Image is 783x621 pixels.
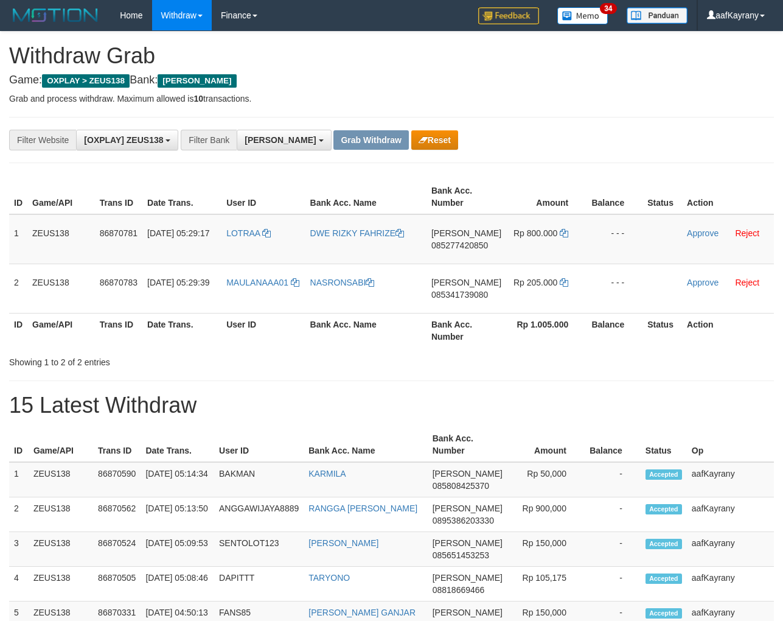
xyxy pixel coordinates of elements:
th: Amount [506,180,586,214]
th: Bank Acc. Name [304,427,427,462]
td: ANGGAWIJAYA8889 [214,497,304,532]
td: 1 [9,214,27,264]
th: User ID [221,313,305,348]
span: Copy 08818669466 to clipboard [433,585,485,595]
th: Op [687,427,774,462]
a: KARMILA [308,469,346,479]
h4: Game: Bank: [9,74,774,86]
span: [PERSON_NAME] [431,228,501,238]
td: [DATE] 05:14:34 [141,462,214,497]
h1: 15 Latest Withdraw [9,393,774,418]
td: 86870505 [93,567,141,602]
td: - - - [586,264,642,313]
td: 86870524 [93,532,141,567]
th: ID [9,427,29,462]
td: Rp 50,000 [507,462,585,497]
span: [PERSON_NAME] [245,135,316,145]
th: Bank Acc. Number [428,427,507,462]
button: [PERSON_NAME] [237,130,331,150]
td: 2 [9,264,27,313]
a: TARYONO [308,573,350,583]
td: ZEUS138 [27,264,95,313]
td: aafKayrany [687,497,774,532]
th: User ID [214,427,304,462]
th: Amount [507,427,585,462]
a: NASRONSABI [310,278,375,287]
th: Rp 1.005.000 [506,313,586,348]
th: Balance [585,427,641,462]
span: [PERSON_NAME] [433,538,503,548]
td: [DATE] 05:09:53 [141,532,214,567]
a: Reject [735,278,759,287]
th: Game/API [27,180,95,214]
span: Accepted [646,469,682,480]
span: Copy 085651453253 to clipboard [433,550,489,560]
td: [DATE] 05:13:50 [141,497,214,532]
td: 2 [9,497,29,532]
strong: 10 [193,94,203,103]
span: 86870781 [100,228,137,238]
td: - [585,567,641,602]
span: [OXPLAY] ZEUS138 [84,135,163,145]
span: [DATE] 05:29:39 [147,278,209,287]
th: Bank Acc. Number [426,313,506,348]
th: ID [9,180,27,214]
td: [DATE] 05:08:46 [141,567,214,602]
a: Approve [687,278,719,287]
th: ID [9,313,27,348]
span: [PERSON_NAME] [158,74,236,88]
td: ZEUS138 [29,462,93,497]
span: Copy 085341739080 to clipboard [431,290,488,300]
th: Date Trans. [142,180,221,214]
span: [PERSON_NAME] [433,608,503,617]
th: Trans ID [95,180,142,214]
span: LOTRAA [226,228,260,238]
th: Status [641,427,687,462]
td: ZEUS138 [29,497,93,532]
img: Feedback.jpg [478,7,539,24]
h1: Withdraw Grab [9,44,774,68]
td: ZEUS138 [29,532,93,567]
span: OXPLAY > ZEUS138 [42,74,130,88]
img: panduan.png [627,7,687,24]
th: Status [642,313,682,348]
p: Grab and process withdraw. Maximum allowed is transactions. [9,93,774,105]
td: 86870590 [93,462,141,497]
span: Copy 085277420850 to clipboard [431,240,488,250]
a: [PERSON_NAME] [308,538,378,548]
span: Accepted [646,539,682,549]
th: Balance [586,180,642,214]
td: 4 [9,567,29,602]
th: Bank Acc. Name [305,313,426,348]
td: Rp 105,175 [507,567,585,602]
th: Trans ID [95,313,142,348]
td: ZEUS138 [29,567,93,602]
th: Balance [586,313,642,348]
td: aafKayrany [687,462,774,497]
th: Date Trans. [141,427,214,462]
td: aafKayrany [687,567,774,602]
td: - - - [586,214,642,264]
th: Status [642,180,682,214]
span: [PERSON_NAME] [431,278,501,287]
span: [PERSON_NAME] [433,469,503,479]
img: MOTION_logo.png [9,6,102,24]
td: Rp 150,000 [507,532,585,567]
td: 1 [9,462,29,497]
th: Action [682,180,774,214]
span: Copy 0895386203330 to clipboard [433,516,494,525]
a: Copy 800000 to clipboard [560,228,568,238]
button: Reset [411,130,458,150]
th: Trans ID [93,427,141,462]
td: Rp 900,000 [507,497,585,532]
span: Copy 085808425370 to clipboard [433,481,489,491]
th: User ID [221,180,305,214]
div: Filter Bank [181,130,237,150]
span: 86870783 [100,278,137,287]
img: Button%20Memo.svg [557,7,608,24]
span: 34 [600,3,616,14]
th: Game/API [29,427,93,462]
span: Rp 205.000 [513,278,557,287]
th: Game/API [27,313,95,348]
span: Accepted [646,608,682,619]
